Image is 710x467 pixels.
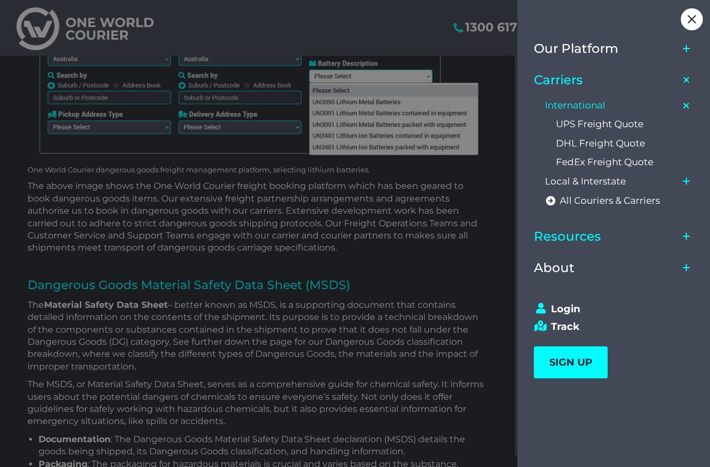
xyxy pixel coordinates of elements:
[681,8,703,30] div: Close
[534,229,601,244] span: Resources
[534,64,678,96] a: Carriers
[556,156,653,168] span: FedEx Freight Quote
[545,96,678,115] a: International
[549,356,592,368] span: SIGN UP
[534,221,678,252] a: Resources
[534,41,618,56] span: Our Platform
[545,176,626,187] span: Local & Interstate
[534,260,575,275] span: About
[560,195,660,207] span: All Couriers & Carriers
[556,134,695,153] a: DHL Freight Quote
[556,118,643,130] span: UPS Freight Quote
[545,191,695,210] a: All Couriers & Carriers
[534,321,684,333] a: Track
[534,346,608,378] a: SIGN UP
[556,153,695,172] a: FedEx Freight Quote
[545,100,605,111] span: International
[534,303,684,315] a: Login
[534,73,583,88] span: Carriers
[556,138,645,149] span: DHL Freight Quote
[534,33,678,64] a: Our Platform
[556,115,695,134] a: UPS Freight Quote
[534,252,678,284] a: About
[545,172,678,191] a: Local & Interstate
